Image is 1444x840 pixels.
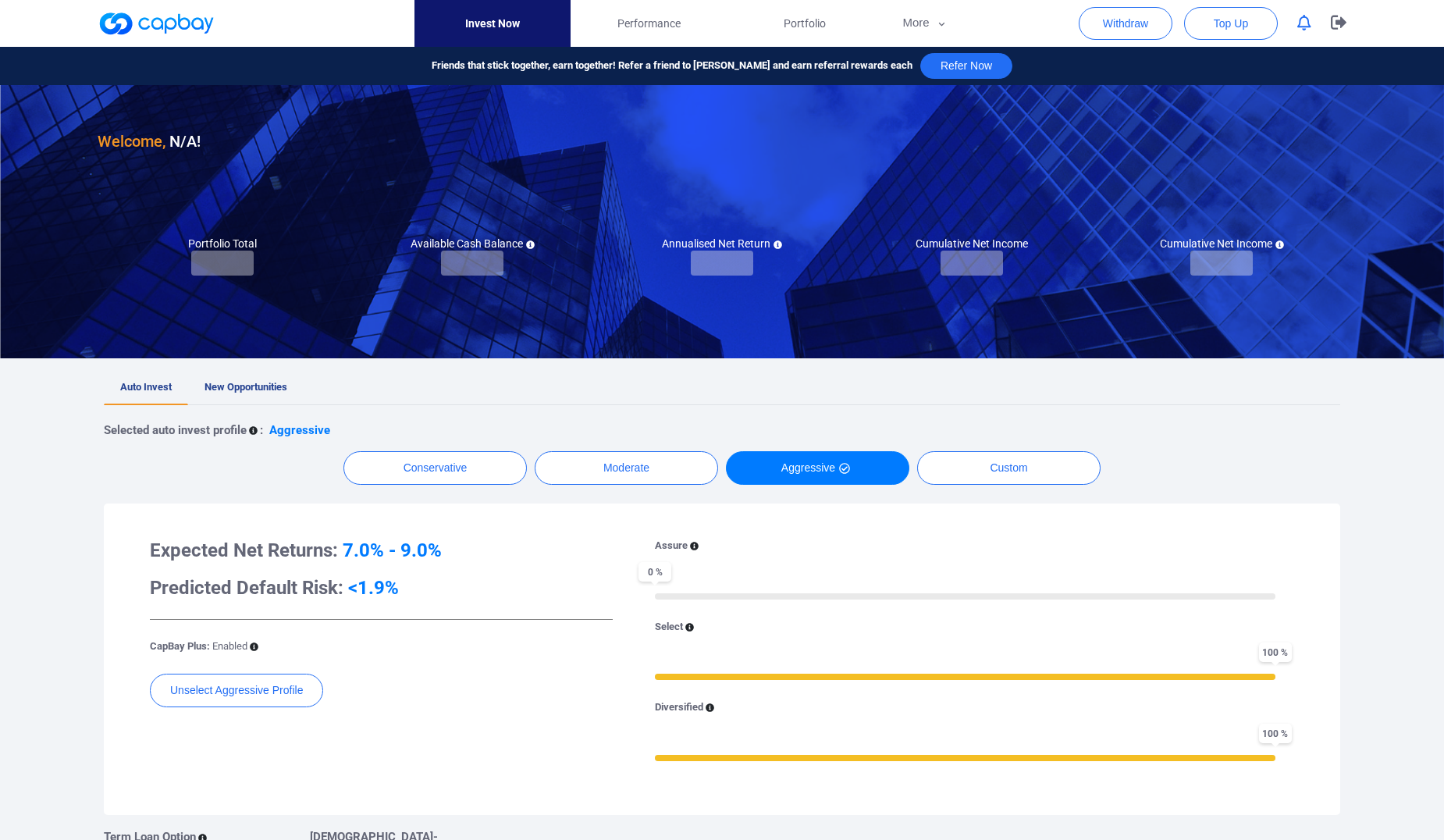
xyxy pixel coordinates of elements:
[638,562,671,582] span: 0 %
[655,619,683,635] p: Select
[150,575,613,600] h3: Predicted Default Risk:
[150,538,613,563] h3: Expected Net Returns:
[343,451,527,485] button: Conservative
[655,538,688,554] p: Assure
[343,539,442,561] span: 7.0% - 9.0%
[411,237,535,251] h5: Available Cash Balance
[916,237,1028,251] h5: Cumulative Net Income
[1079,7,1172,40] button: Withdraw
[1184,7,1278,40] button: Top Up
[188,237,257,251] h5: Portfolio Total
[920,53,1012,79] button: Refer Now
[150,639,247,655] p: CapBay Plus:
[655,699,703,716] p: Diversified
[726,451,909,485] button: Aggressive
[98,129,201,154] h3: N/A !
[662,237,782,251] h5: Annualised Net Return
[617,15,681,32] span: Performance
[104,421,247,440] p: Selected auto invest profile
[348,577,399,599] span: <1.9%
[1259,724,1292,743] span: 100 %
[120,381,172,393] span: Auto Invest
[205,381,287,393] span: New Opportunities
[432,58,912,74] span: Friends that stick together, earn together! Refer a friend to [PERSON_NAME] and earn referral rew...
[1160,237,1284,251] h5: Cumulative Net Income
[917,451,1101,485] button: Custom
[535,451,718,485] button: Moderate
[212,640,247,652] span: Enabled
[98,132,165,151] span: Welcome,
[1259,642,1292,662] span: 100 %
[269,421,330,440] p: Aggressive
[260,421,263,440] p: :
[1214,16,1248,31] span: Top Up
[784,15,826,32] span: Portfolio
[150,674,323,707] button: Unselect Aggressive Profile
